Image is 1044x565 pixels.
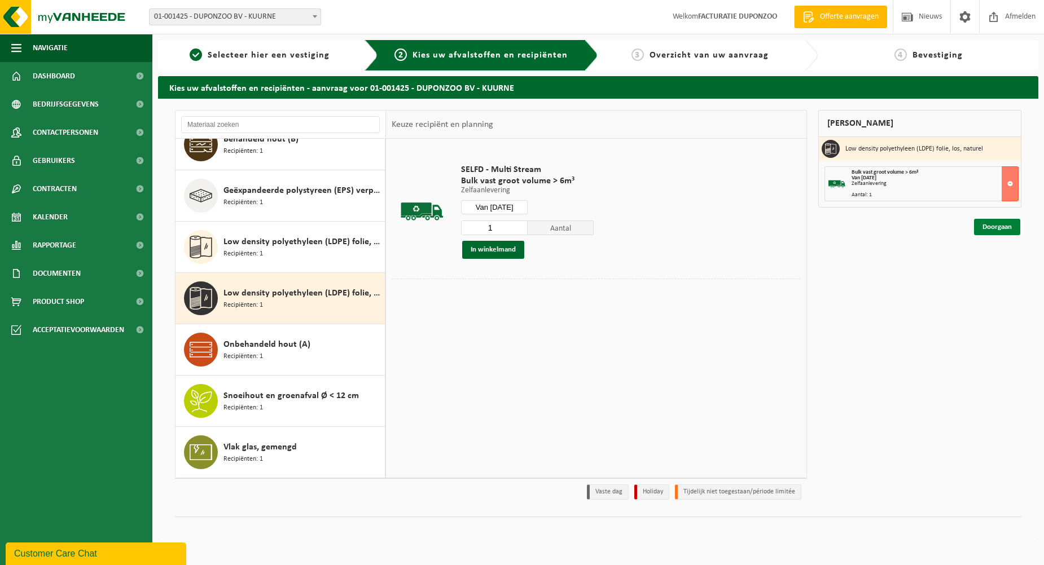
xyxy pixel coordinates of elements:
[845,140,983,158] h3: Low density polyethyleen (LDPE) folie, los, naturel
[149,8,321,25] span: 01-001425 - DUPONZOO BV - KUURNE
[223,338,310,351] span: Onbehandeld hout (A)
[461,200,528,214] input: Selecteer datum
[386,111,499,139] div: Keuze recipiënt en planning
[461,164,594,175] span: SELFD - Multi Stream
[461,187,594,195] p: Zelfaanlevering
[176,376,385,427] button: Snoeihout en groenafval Ø < 12 cm Recipiënten: 1
[852,192,1018,198] div: Aantal: 1
[817,11,881,23] span: Offerte aanvragen
[33,203,68,231] span: Kalender
[208,51,330,60] span: Selecteer hier een vestiging
[33,34,68,62] span: Navigatie
[818,110,1021,137] div: [PERSON_NAME]
[413,51,568,60] span: Kies uw afvalstoffen en recipiënten
[190,48,202,61] span: 1
[223,440,297,454] span: Vlak glas, gemengd
[33,259,81,288] span: Documenten
[698,12,777,21] strong: FACTURATIE DUPONZOO
[462,241,524,259] button: In winkelmand
[974,219,1020,235] a: Doorgaan
[176,170,385,222] button: Geëxpandeerde polystyreen (EPS) verpakking (< 1 m² per stuk), recycleerbaar Recipiënten: 1
[176,324,385,376] button: Onbehandeld hout (A) Recipiënten: 1
[223,403,263,413] span: Recipiënten: 1
[33,316,124,344] span: Acceptatievoorwaarden
[33,62,75,90] span: Dashboard
[176,273,385,324] button: Low density polyethyleen (LDPE) folie, los, naturel Recipiënten: 1
[33,231,76,259] span: Rapportage
[176,427,385,478] button: Vlak glas, gemengd Recipiënten: 1
[158,76,1038,98] h2: Kies uw afvalstoffen en recipiënten - aanvraag voor 01-001425 - DUPONZOO BV - KUURNE
[894,48,907,61] span: 4
[223,249,263,259] span: Recipiënten: 1
[394,48,407,61] span: 2
[631,48,644,61] span: 3
[33,175,77,203] span: Contracten
[852,175,876,181] strong: Van [DATE]
[528,220,594,235] span: Aantal
[176,119,385,170] button: Behandeld hout (B) Recipiënten: 1
[794,6,887,28] a: Offerte aanvragen
[33,118,98,147] span: Contactpersonen
[461,175,594,187] span: Bulk vast groot volume > 6m³
[223,235,382,249] span: Low density polyethyleen (LDPE) folie, los, gekleurd
[223,389,359,403] span: Snoeihout en groenafval Ø < 12 cm
[164,48,356,62] a: 1Selecteer hier een vestiging
[150,9,321,25] span: 01-001425 - DUPONZOO BV - KUURNE
[587,484,629,500] li: Vaste dag
[181,116,380,133] input: Materiaal zoeken
[852,181,1018,187] div: Zelfaanlevering
[176,222,385,273] button: Low density polyethyleen (LDPE) folie, los, gekleurd Recipiënten: 1
[33,147,75,175] span: Gebruikers
[675,484,801,500] li: Tijdelijk niet toegestaan/période limitée
[913,51,963,60] span: Bevestiging
[6,540,188,565] iframe: chat widget
[33,90,99,118] span: Bedrijfsgegevens
[223,133,299,146] span: Behandeld hout (B)
[223,351,263,362] span: Recipiënten: 1
[223,146,263,157] span: Recipiënten: 1
[650,51,769,60] span: Overzicht van uw aanvraag
[223,184,382,197] span: Geëxpandeerde polystyreen (EPS) verpakking (< 1 m² per stuk), recycleerbaar
[634,484,669,500] li: Holiday
[223,300,263,311] span: Recipiënten: 1
[223,454,263,465] span: Recipiënten: 1
[852,169,918,175] span: Bulk vast groot volume > 6m³
[223,286,382,300] span: Low density polyethyleen (LDPE) folie, los, naturel
[223,197,263,208] span: Recipiënten: 1
[33,288,84,316] span: Product Shop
